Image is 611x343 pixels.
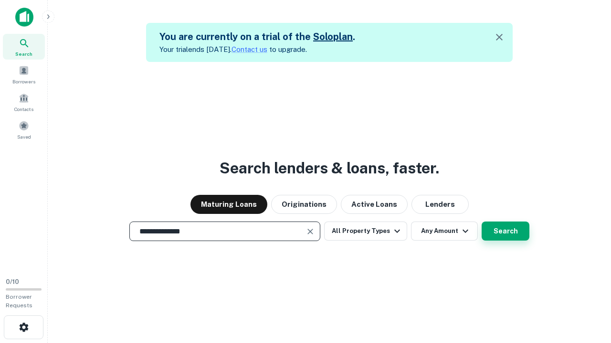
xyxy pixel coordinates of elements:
[411,222,478,241] button: Any Amount
[15,50,32,58] span: Search
[3,117,45,142] a: Saved
[411,195,469,214] button: Lenders
[232,45,267,53] a: Contact us
[313,31,353,42] a: Soloplan
[341,195,408,214] button: Active Loans
[190,195,267,214] button: Maturing Loans
[304,225,317,238] button: Clear
[6,278,19,285] span: 0 / 10
[14,105,33,113] span: Contacts
[159,30,355,44] h5: You are currently on a trial of the .
[563,267,611,313] iframe: Chat Widget
[271,195,337,214] button: Originations
[3,61,45,87] a: Borrowers
[220,157,439,180] h3: Search lenders & loans, faster.
[6,293,32,309] span: Borrower Requests
[482,222,529,241] button: Search
[324,222,407,241] button: All Property Types
[159,44,355,55] p: Your trial ends [DATE]. to upgrade.
[15,8,33,27] img: capitalize-icon.png
[3,34,45,60] a: Search
[12,78,35,85] span: Borrowers
[17,133,31,141] span: Saved
[3,89,45,115] a: Contacts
